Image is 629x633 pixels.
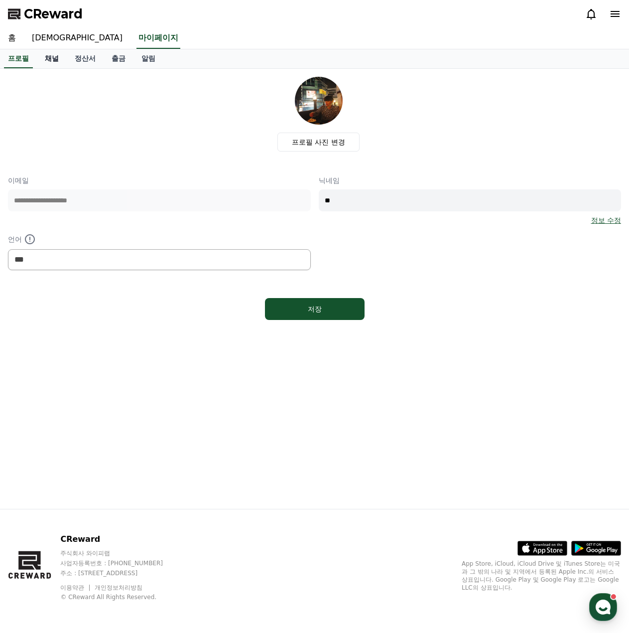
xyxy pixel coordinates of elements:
[60,593,182,601] p: © CReward All Rights Reserved.
[67,49,104,68] a: 정산서
[8,233,311,245] p: 언어
[31,331,37,339] span: 홈
[60,549,182,557] p: 주식회사 와이피랩
[24,28,130,49] a: [DEMOGRAPHIC_DATA]
[295,77,343,125] img: profile_image
[319,175,622,185] p: 닉네임
[154,331,166,339] span: 설정
[3,316,66,341] a: 홈
[60,559,182,567] p: 사업자등록번호 : [PHONE_NUMBER]
[24,6,83,22] span: CReward
[285,304,345,314] div: 저장
[8,175,311,185] p: 이메일
[133,49,163,68] a: 알림
[265,298,365,320] button: 저장
[8,6,83,22] a: CReward
[277,133,360,152] label: 프로필 사진 변경
[128,316,191,341] a: 설정
[60,584,92,591] a: 이용약관
[591,215,621,225] a: 정보 수정
[60,569,182,577] p: 주소 : [STREET_ADDRESS]
[4,49,33,68] a: 프로필
[66,316,128,341] a: 대화
[91,331,103,339] span: 대화
[104,49,133,68] a: 출금
[37,49,67,68] a: 채널
[136,28,180,49] a: 마이페이지
[462,560,621,592] p: App Store, iCloud, iCloud Drive 및 iTunes Store는 미국과 그 밖의 나라 및 지역에서 등록된 Apple Inc.의 서비스 상표입니다. Goo...
[95,584,142,591] a: 개인정보처리방침
[60,533,182,545] p: CReward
